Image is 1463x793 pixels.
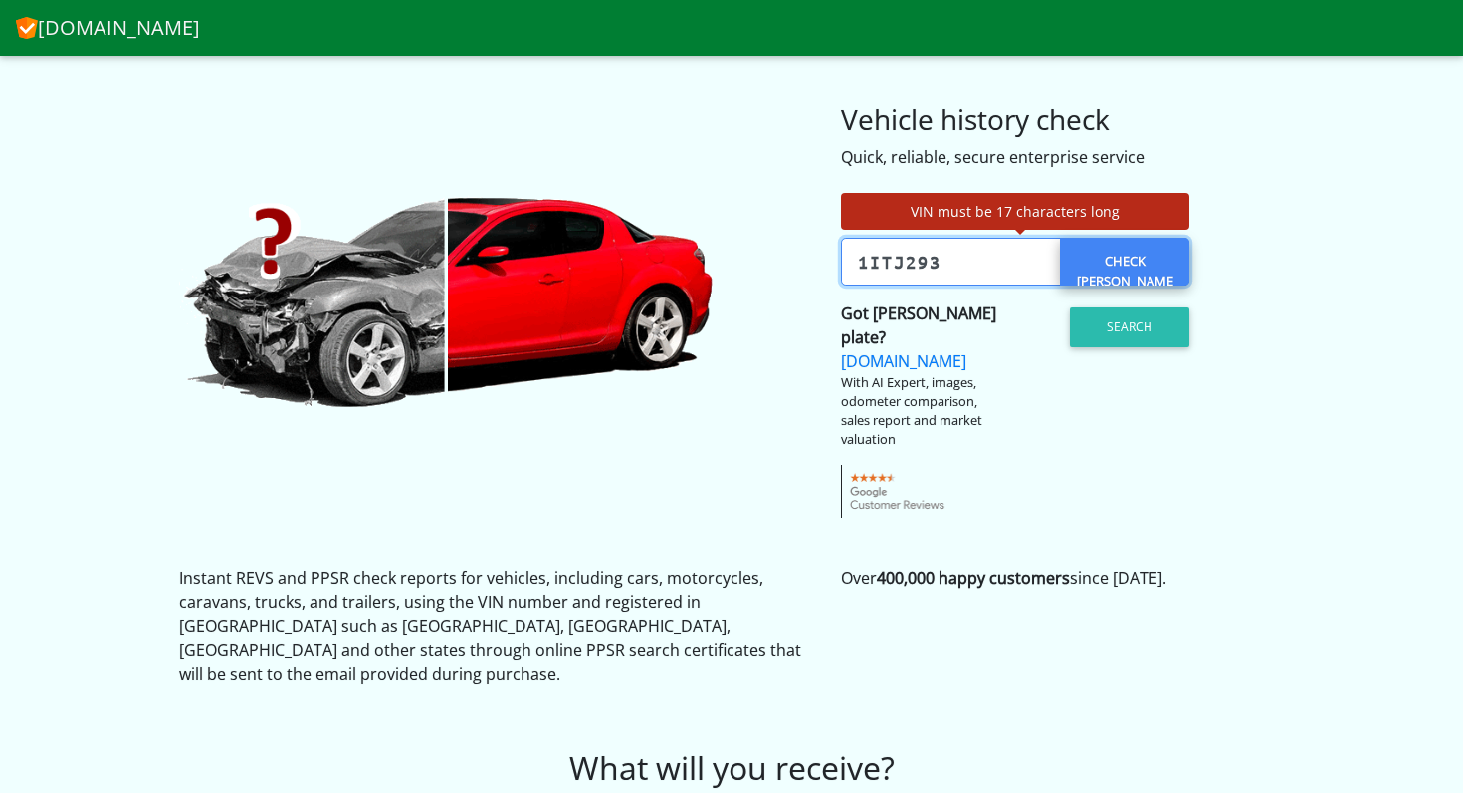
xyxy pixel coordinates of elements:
[179,193,717,411] img: CheckVIN
[841,350,966,372] a: [DOMAIN_NAME]
[16,13,38,39] img: CheckVIN.com.au logo
[841,302,996,348] strong: Got [PERSON_NAME] plate?
[1060,238,1189,286] a: Check [PERSON_NAME]?
[911,202,1120,221] span: VIN must be 17 characters long
[841,103,1284,137] h3: Vehicle history check
[16,8,200,48] a: [DOMAIN_NAME]
[15,749,1448,787] h2: What will you receive?
[1070,307,1189,347] button: Search
[179,566,811,686] p: Instant REVS and PPSR check reports for vehicles, including cars, motorcycles, caravans, trucks, ...
[841,465,955,518] img: gcr-badge-transparent.png
[841,566,1284,590] p: Over since [DATE].
[841,373,1000,450] div: With AI Expert, images, odometer comparison, sales report and market valuation
[841,145,1284,169] div: Quick, reliable, secure enterprise service
[877,567,1070,589] strong: 400,000 happy customers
